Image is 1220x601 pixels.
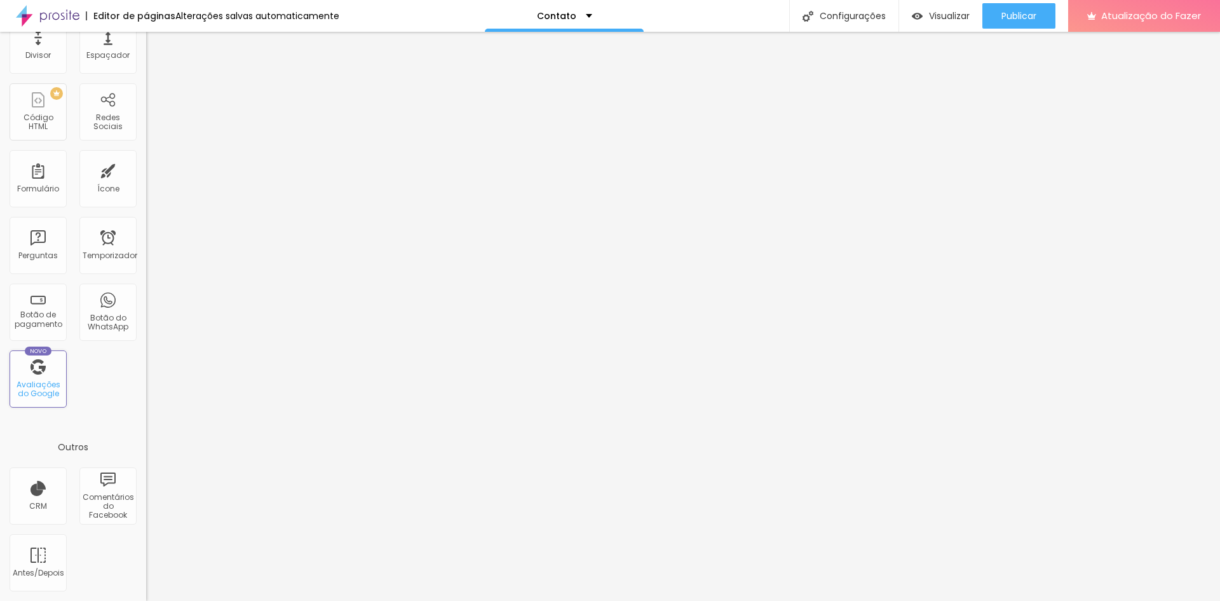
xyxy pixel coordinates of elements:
[83,250,137,261] font: Temporizador
[93,10,175,22] font: Editor de páginas
[912,11,923,22] img: view-1.svg
[929,10,970,22] font: Visualizar
[982,3,1055,29] button: Publicar
[58,441,88,453] font: Outros
[803,11,813,22] img: Ícone
[175,10,339,22] font: Alterações salvas automaticamente
[29,501,47,511] font: CRM
[86,50,130,60] font: Espaçador
[15,309,62,329] font: Botão de pagamento
[18,250,58,261] font: Perguntas
[13,567,64,578] font: Antes/Depois
[17,379,60,399] font: Avaliações do Google
[24,112,53,132] font: Código HTML
[820,10,886,22] font: Configurações
[17,183,59,194] font: Formulário
[88,312,128,332] font: Botão do WhatsApp
[146,32,1220,601] iframe: Editor
[30,347,47,355] font: Novo
[1101,9,1201,22] font: Atualização do Fazer
[83,492,134,521] font: Comentários do Facebook
[25,50,51,60] font: Divisor
[97,183,119,194] font: Ícone
[93,112,123,132] font: Redes Sociais
[1001,10,1036,22] font: Publicar
[899,3,982,29] button: Visualizar
[537,10,576,22] font: Contato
